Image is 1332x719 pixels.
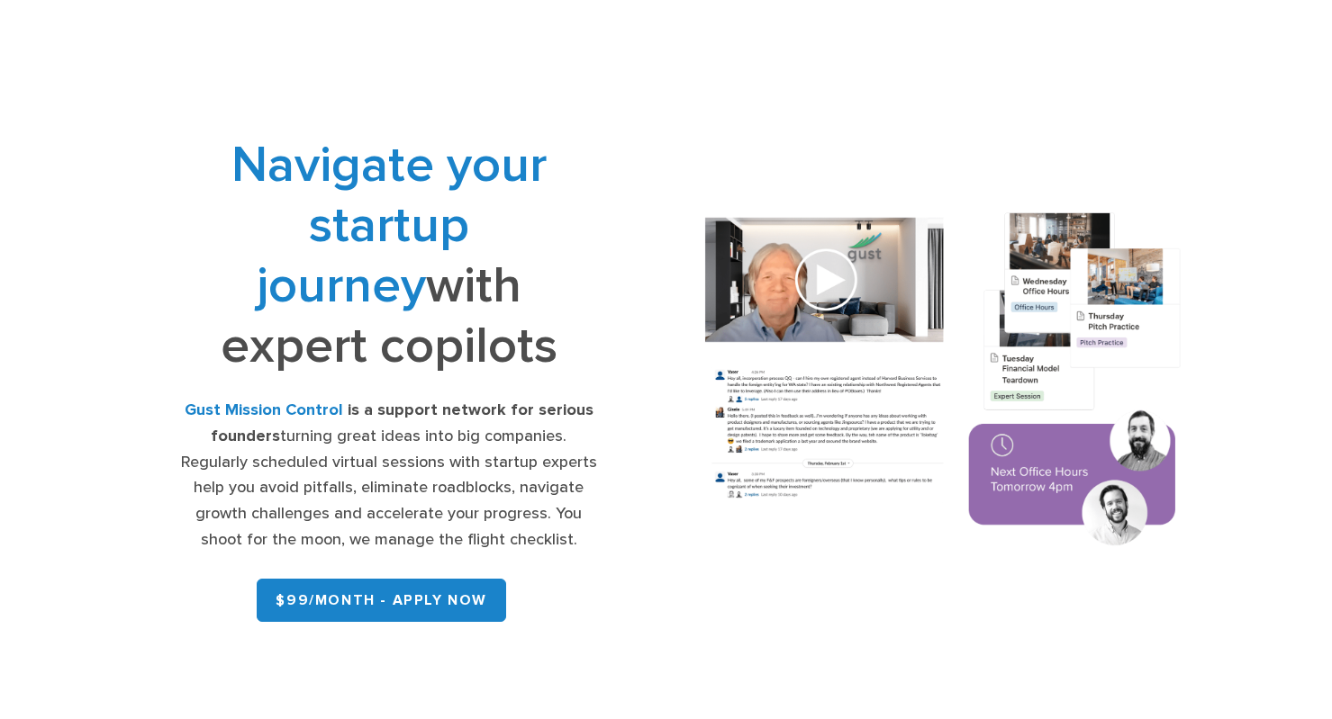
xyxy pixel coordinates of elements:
[211,400,594,445] strong: is a support network for serious founders
[178,398,600,553] div: turning great ideas into big companies. Regularly scheduled virtual sessions with startup experts...
[185,400,343,419] strong: Gust Mission Control
[680,193,1208,570] img: Composition of calendar events, a video call presentation, and chat rooms
[178,135,600,376] h1: with expert copilots
[257,579,506,622] a: $99/month - APPLY NOW
[231,135,547,316] span: Navigate your startup journey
